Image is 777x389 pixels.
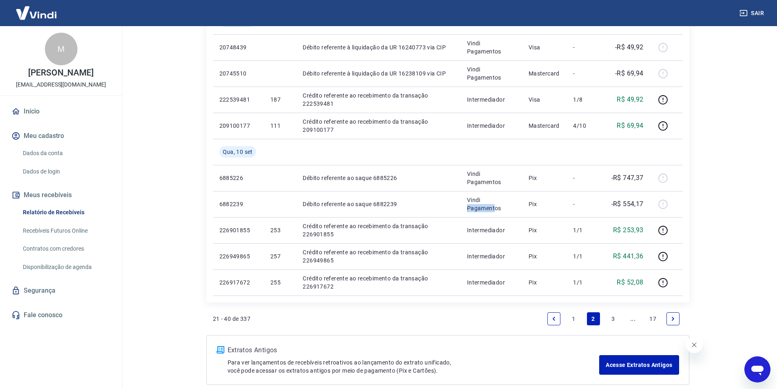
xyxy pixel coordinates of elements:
[467,170,516,186] p: Vindi Pagamentos
[617,95,643,104] p: R$ 49,92
[219,122,257,130] p: 209100177
[219,96,257,104] p: 222539481
[303,43,454,51] p: Débito referente à liquidação da UR 16240773 via CIP
[573,69,597,78] p: -
[20,259,112,276] a: Disponibilização de agenda
[219,69,257,78] p: 20745510
[573,43,597,51] p: -
[626,312,640,325] a: Jump forward
[529,69,560,78] p: Mastercard
[529,122,560,130] p: Mastercard
[10,127,112,145] button: Meu cadastro
[573,122,597,130] p: 4/10
[270,252,290,260] p: 257
[467,252,516,260] p: Intermediador
[467,96,516,104] p: Intermediador
[615,69,644,78] p: -R$ 69,94
[587,312,600,325] a: Page 2 is your current page
[467,39,516,56] p: Vindi Pagamentos
[303,91,454,108] p: Crédito referente ao recebimento da transação 222539481
[10,0,63,25] img: Vindi
[219,200,257,208] p: 6882239
[219,226,257,234] p: 226901855
[529,174,560,182] p: Pix
[617,278,643,287] p: R$ 52,08
[270,278,290,287] p: 255
[529,226,560,234] p: Pix
[303,174,454,182] p: Débito referente ao saque 6885226
[219,278,257,287] p: 226917672
[573,96,597,104] p: 1/8
[615,42,644,52] p: -R$ 49,92
[303,222,454,238] p: Crédito referente ao recebimento da transação 226901855
[20,163,112,180] a: Dados de login
[270,226,290,234] p: 253
[270,96,290,104] p: 187
[228,345,600,355] p: Extratos Antigos
[5,6,69,12] span: Olá! Precisa de ajuda?
[467,65,516,82] p: Vindi Pagamentos
[223,148,253,156] span: Qua, 10 set
[744,356,770,382] iframe: Botão para abrir a janela de mensagens
[573,174,597,182] p: -
[10,186,112,204] button: Meus recebíveis
[217,346,224,353] img: ícone
[738,6,767,21] button: Sair
[573,226,597,234] p: 1/1
[228,358,600,375] p: Para ver lançamentos de recebíveis retroativos ao lançamento do extrato unificado, você pode aces...
[10,282,112,300] a: Segurança
[303,200,454,208] p: Débito referente ao saque 6882239
[573,278,597,287] p: 1/1
[303,118,454,134] p: Crédito referente ao recebimento da transação 209100177
[28,69,93,77] p: [PERSON_NAME]
[529,96,560,104] p: Visa
[547,312,560,325] a: Previous page
[20,240,112,257] a: Contratos com credores
[213,315,251,323] p: 21 - 40 de 337
[529,278,560,287] p: Pix
[219,252,257,260] p: 226949865
[467,226,516,234] p: Intermediador
[573,200,597,208] p: -
[617,121,643,131] p: R$ 69,94
[529,252,560,260] p: Pix
[613,251,644,261] p: R$ 441,36
[20,145,112,162] a: Dados da conta
[467,122,516,130] p: Intermediador
[611,199,644,209] p: -R$ 554,17
[686,337,702,353] iframe: Fechar mensagem
[544,309,683,329] ul: Pagination
[303,69,454,78] p: Débito referente à liquidação da UR 16238109 via CIP
[10,306,112,324] a: Fale conosco
[16,80,106,89] p: [EMAIL_ADDRESS][DOMAIN_NAME]
[646,312,660,325] a: Page 17
[10,102,112,120] a: Início
[573,252,597,260] p: 1/1
[467,196,516,212] p: Vindi Pagamentos
[529,200,560,208] p: Pix
[607,312,620,325] a: Page 3
[303,274,454,291] p: Crédito referente ao recebimento da transação 226917672
[611,173,644,183] p: -R$ 747,37
[270,122,290,130] p: 111
[467,278,516,287] p: Intermediador
[219,43,257,51] p: 20748439
[219,174,257,182] p: 6885226
[20,204,112,221] a: Relatório de Recebíveis
[599,355,679,375] a: Acesse Extratos Antigos
[613,225,644,235] p: R$ 253,93
[20,222,112,239] a: Recebíveis Futuros Online
[303,248,454,265] p: Crédito referente ao recebimento da transação 226949865
[567,312,580,325] a: Page 1
[666,312,680,325] a: Next page
[45,33,77,65] div: M
[529,43,560,51] p: Visa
